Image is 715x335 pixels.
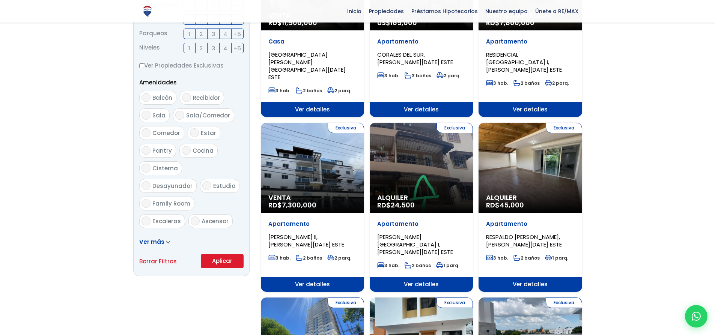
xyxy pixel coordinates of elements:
[377,38,465,45] p: Apartamento
[139,78,244,87] p: Amenidades
[328,123,364,133] span: Exclusiva
[202,217,229,225] span: Ascensor
[139,43,160,53] span: Niveles
[188,44,190,53] span: 1
[201,254,244,268] button: Aplicar
[202,181,211,190] input: Estudio
[152,94,172,102] span: Balcón
[268,51,346,81] span: [GEOGRAPHIC_DATA][PERSON_NAME][GEOGRAPHIC_DATA][DATE] ESTE
[182,146,191,155] input: Cocina
[268,18,317,27] span: RD$
[200,29,203,39] span: 2
[268,87,291,94] span: 3 hab.
[327,255,351,261] span: 2 parq.
[486,80,508,86] span: 3 hab.
[282,200,316,210] span: 7,300,000
[513,255,540,261] span: 2 baños
[377,220,465,228] p: Apartamento
[152,147,172,155] span: Pantry
[479,277,582,292] span: Ver detalles
[152,182,193,190] span: Desayunador
[377,262,399,269] span: 3 hab.
[370,102,473,117] span: Ver detalles
[152,129,180,137] span: Comedor
[370,123,473,292] a: Exclusiva Alquiler RD$24,500 Apartamento [PERSON_NAME][GEOGRAPHIC_DATA] I, [PERSON_NAME][DATE] ES...
[139,238,164,246] span: Ver más
[377,233,453,256] span: [PERSON_NAME][GEOGRAPHIC_DATA] I, [PERSON_NAME][DATE] ESTE
[191,216,200,225] input: Ascensor
[175,111,184,120] input: Sala/Comedor
[261,277,364,292] span: Ver detalles
[152,217,181,225] span: Escaleras
[152,111,166,119] span: Sala
[141,93,151,102] input: Balcón
[152,164,178,172] span: Cisterna
[327,87,351,94] span: 2 parq.
[486,200,524,210] span: RD$
[268,38,357,45] p: Casa
[141,146,151,155] input: Pantry
[343,6,365,17] span: Inicio
[405,262,431,269] span: 2 baños
[261,102,364,117] span: Ver detalles
[545,255,568,261] span: 1 parq.
[139,257,177,266] a: Borrar Filtros
[141,164,151,173] input: Cisterna
[436,262,459,269] span: 1 parq.
[201,129,216,137] span: Estar
[377,72,399,79] span: 3 hab.
[261,123,364,292] a: Exclusiva Venta RD$7,300,000 Apartamento [PERSON_NAME] II, [PERSON_NAME][DATE] ESTE 3 hab. 2 baño...
[365,6,408,17] span: Propiedades
[200,44,203,53] span: 2
[139,238,170,246] a: Ver más
[377,200,415,210] span: RD$
[141,128,151,137] input: Comedor
[390,18,417,27] span: 165,000
[377,18,417,27] span: US$
[268,233,344,248] span: [PERSON_NAME] II, [PERSON_NAME][DATE] ESTE
[546,297,582,308] span: Exclusiva
[500,200,524,210] span: 45,000
[141,5,154,18] img: Logo de REMAX
[437,72,461,79] span: 2 parq.
[437,123,473,133] span: Exclusiva
[223,29,227,39] span: 4
[391,200,415,210] span: 24,500
[486,255,508,261] span: 3 hab.
[223,44,227,53] span: 4
[139,63,144,68] input: Ver Propiedades Exclusivas
[141,216,151,225] input: Escaleras
[370,277,473,292] span: Ver detalles
[186,111,230,119] span: Sala/Comedor
[486,51,562,74] span: RESIDENCIAL [GEOGRAPHIC_DATA] I, [PERSON_NAME][DATE] ESTE
[405,72,431,79] span: 3 baños
[546,123,582,133] span: Exclusiva
[141,111,151,120] input: Sala
[190,128,199,137] input: Estar
[500,18,534,27] span: 7,800,000
[408,6,482,17] span: Préstamos Hipotecarios
[282,18,317,27] span: 11,500,000
[233,44,241,53] span: +5
[482,6,531,17] span: Nuestro equipo
[486,38,574,45] p: Apartamento
[479,123,582,292] a: Exclusiva Alquiler RD$45,000 Apartamento RESPALDO [PERSON_NAME], [PERSON_NAME][DATE] ESTE 3 hab. ...
[212,44,215,53] span: 3
[545,80,569,86] span: 2 parq.
[513,80,540,86] span: 2 baños
[139,61,244,70] label: Ver Propiedades Exclusivas
[233,29,241,39] span: +5
[152,200,190,207] span: Family Room
[486,18,534,27] span: RD$
[141,199,151,208] input: Family Room
[486,220,574,228] p: Apartamento
[268,255,291,261] span: 3 hab.
[328,297,364,308] span: Exclusiva
[296,255,322,261] span: 2 baños
[182,93,191,102] input: Recibidor
[486,194,574,201] span: Alquiler
[437,297,473,308] span: Exclusiva
[486,233,562,248] span: RESPALDO [PERSON_NAME], [PERSON_NAME][DATE] ESTE
[377,194,465,201] span: Alquiler
[213,182,235,190] span: Estudio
